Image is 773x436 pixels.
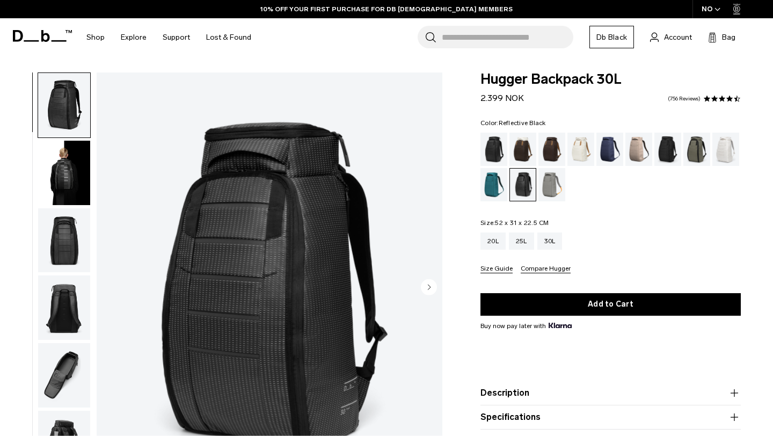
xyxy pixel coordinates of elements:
button: Hugger Backpack 30L Reflective Black [38,275,91,340]
button: Description [480,387,741,399]
button: Add to Cart [480,293,741,316]
a: Reflective Black [509,168,536,201]
a: Forest Green [683,133,710,166]
button: Size Guide [480,265,513,273]
button: Bag [708,31,735,43]
legend: Size: [480,220,549,226]
button: Next slide [421,279,437,297]
a: 20L [480,232,506,250]
img: Hugger Backpack 30L Reflective Black [38,208,90,273]
span: 52 x 31 x 22.5 CM [495,219,549,227]
a: Oatmilk [567,133,594,166]
a: 25L [509,232,534,250]
img: {"height" => 20, "alt" => "Klarna"} [549,323,572,328]
span: 2.399 NOK [480,93,524,103]
a: 756 reviews [668,96,701,101]
a: Fogbow Beige [625,133,652,166]
button: Compare Hugger [521,265,571,273]
img: Hugger Backpack 30L Reflective Black [38,73,90,137]
a: Explore [121,18,147,56]
span: Hugger Backpack 30L [480,72,741,86]
a: Shop [86,18,105,56]
a: Blue Hour [596,133,623,166]
nav: Main Navigation [78,18,259,56]
a: 10% OFF YOUR FIRST PURCHASE FOR DB [DEMOGRAPHIC_DATA] MEMBERS [260,4,513,14]
a: Account [650,31,692,43]
span: Bag [722,32,735,43]
img: Hugger Backpack 30L Reflective Black [38,343,90,408]
a: 30L [537,232,563,250]
a: Midnight Teal [480,168,507,201]
button: Hugger Backpack 30L Reflective Black [38,140,91,206]
a: Db Black [589,26,634,48]
span: Reflective Black [499,119,546,127]
span: Account [664,32,692,43]
a: Charcoal Grey [654,133,681,166]
a: Espresso [538,133,565,166]
span: Buy now pay later with [480,321,572,331]
button: Specifications [480,411,741,424]
legend: Color: [480,120,546,126]
button: Hugger Backpack 30L Reflective Black [38,72,91,138]
a: Clean Slate [712,133,739,166]
a: Cappuccino [509,133,536,166]
a: Sand Grey [538,168,565,201]
button: Hugger Backpack 30L Reflective Black [38,208,91,273]
a: Lost & Found [206,18,251,56]
img: Hugger Backpack 30L Reflective Black [38,275,90,340]
img: Hugger Backpack 30L Reflective Black [38,141,90,205]
button: Hugger Backpack 30L Reflective Black [38,343,91,408]
a: Support [163,18,190,56]
a: Black Out [480,133,507,166]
